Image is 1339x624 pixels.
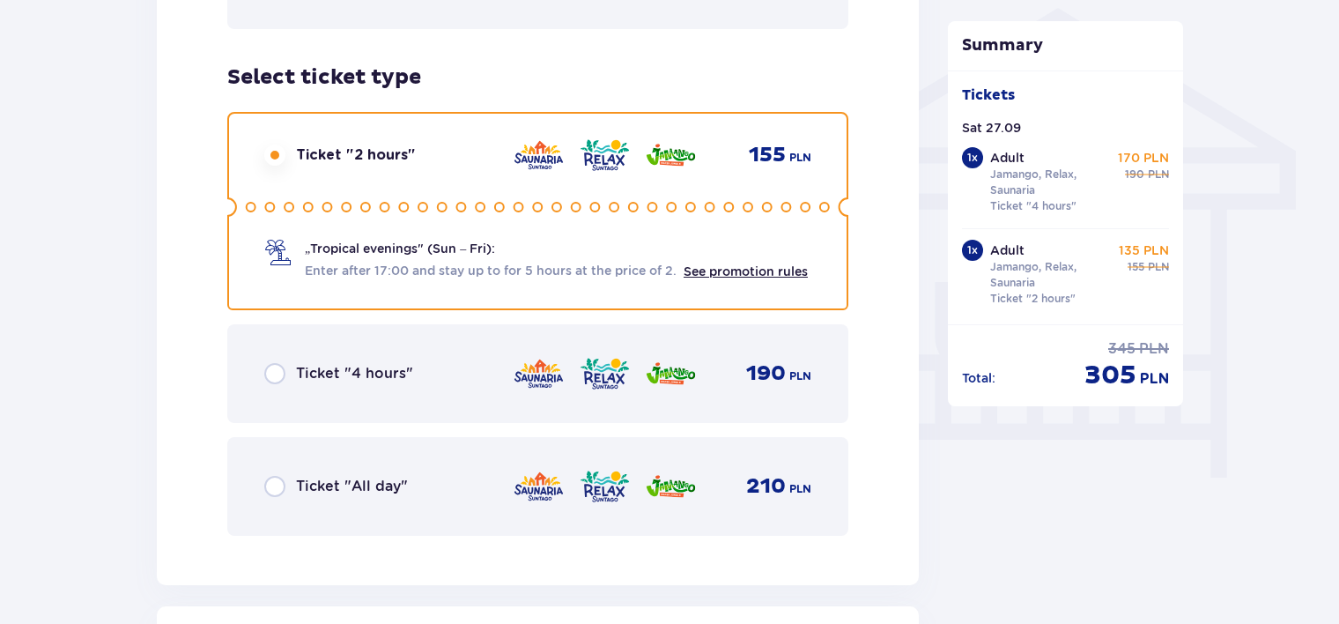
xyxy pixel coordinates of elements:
p: Sat 27.09 [962,119,1021,137]
div: 1 x [962,147,983,168]
img: zone logo [645,137,697,174]
p: Select ticket type [227,64,421,91]
p: 190 [1125,167,1144,182]
p: „Tropical evenings" (Sun – Fri): [305,240,495,257]
p: PLN [1139,339,1169,359]
img: zone logo [579,468,631,505]
p: Adult [990,241,1025,259]
p: 210 [746,473,786,500]
p: Ticket "2 hours" [296,145,416,165]
p: PLN [789,150,811,166]
p: 170 PLN [1118,149,1169,167]
p: Ticket "All day" [296,477,408,496]
p: Ticket "4 hours" [990,198,1076,214]
p: 345 [1108,339,1136,359]
p: 135 PLN [1119,241,1169,259]
p: 190 [746,360,786,387]
p: Jamango, Relax, Saunaria [990,259,1112,291]
img: zone logo [513,137,565,174]
img: zone logo [579,355,631,392]
img: zone logo [513,468,565,505]
a: See promotion rules [684,264,808,279]
p: 305 [1084,359,1136,392]
p: Adult [990,149,1025,167]
img: zone logo [645,355,697,392]
p: Summary [948,35,1184,56]
div: 1 x [962,240,983,261]
span: Enter after 17:00 and stay up to for 5 hours at the price of 2. [305,262,677,279]
p: PLN [1148,167,1169,182]
p: Jamango, Relax, Saunaria [990,167,1112,198]
p: 155 [749,142,786,168]
p: PLN [1140,369,1169,389]
img: zone logo [645,468,697,505]
p: 155 [1128,259,1144,275]
p: PLN [789,368,811,384]
p: Ticket "4 hours" [296,364,413,383]
p: PLN [789,481,811,497]
p: Total : [962,369,995,387]
p: Tickets [962,85,1015,105]
img: zone logo [513,355,565,392]
img: zone logo [579,137,631,174]
p: PLN [1148,259,1169,275]
p: Ticket "2 hours" [990,291,1076,307]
